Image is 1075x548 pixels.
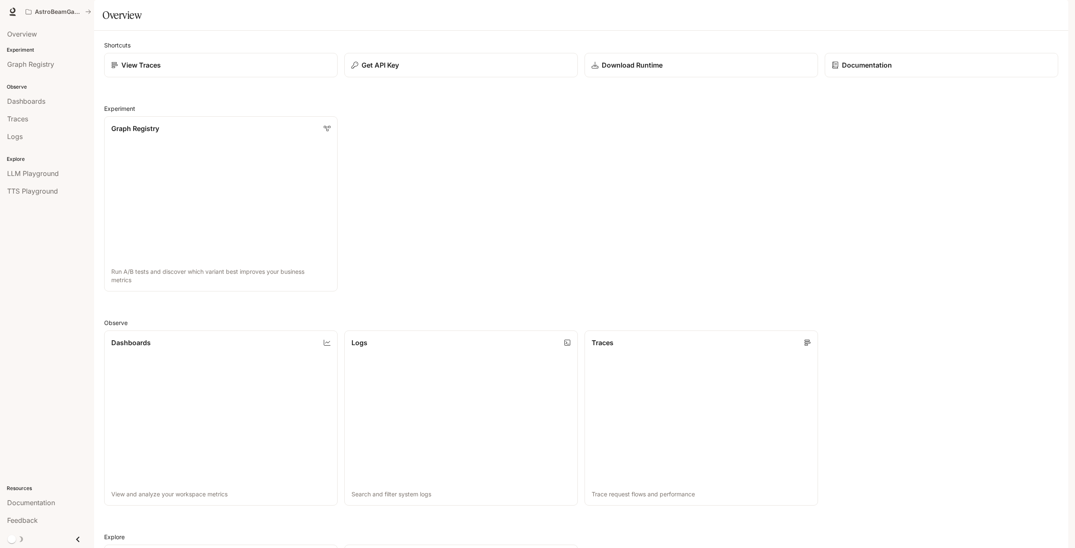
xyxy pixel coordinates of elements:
[104,330,338,506] a: DashboardsView and analyze your workspace metrics
[104,53,338,77] a: View Traces
[362,60,399,70] p: Get API Key
[351,338,367,348] p: Logs
[111,123,159,134] p: Graph Registry
[35,8,82,16] p: AstroBeamGame
[602,60,663,70] p: Download Runtime
[592,338,614,348] p: Traces
[104,318,1058,327] h2: Observe
[825,53,1058,77] a: Documentation
[104,41,1058,50] h2: Shortcuts
[344,330,578,506] a: LogsSearch and filter system logs
[842,60,892,70] p: Documentation
[104,104,1058,113] h2: Experiment
[585,53,818,77] a: Download Runtime
[22,3,95,20] button: All workspaces
[585,330,818,506] a: TracesTrace request flows and performance
[121,60,161,70] p: View Traces
[351,490,571,498] p: Search and filter system logs
[102,7,142,24] h1: Overview
[111,267,330,284] p: Run A/B tests and discover which variant best improves your business metrics
[344,53,578,77] button: Get API Key
[104,532,1058,541] h2: Explore
[111,490,330,498] p: View and analyze your workspace metrics
[111,338,151,348] p: Dashboards
[592,490,811,498] p: Trace request flows and performance
[104,116,338,291] a: Graph RegistryRun A/B tests and discover which variant best improves your business metrics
